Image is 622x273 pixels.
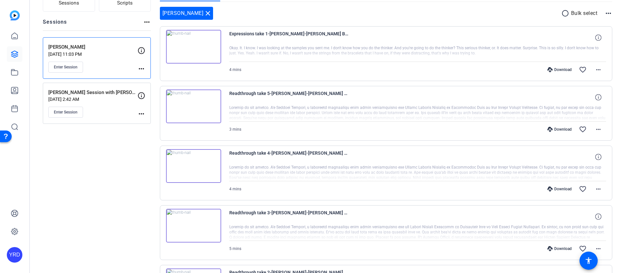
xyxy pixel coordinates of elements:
p: [PERSON_NAME] [48,43,138,51]
div: Download [544,67,575,72]
span: 5 mins [229,246,241,251]
span: 4 mins [229,187,241,191]
div: Download [544,127,575,132]
img: thumb-nail [166,30,221,64]
p: [DATE] 11:03 PM [48,52,138,57]
p: [DATE] 2:42 AM [48,97,138,102]
img: blue-gradient.svg [10,10,20,20]
img: thumb-nail [166,89,221,123]
div: YRD [7,247,22,263]
span: Enter Session [54,110,78,115]
mat-icon: more_horiz [594,125,602,133]
button: Enter Session [48,107,83,118]
span: Enter Session [54,65,78,70]
span: Expressions take 1-[PERSON_NAME]-[PERSON_NAME] Battista3-[PERSON_NAME] Project - VitalTalk-2025-1... [229,30,349,45]
mat-icon: accessibility [585,257,592,265]
mat-icon: more_horiz [143,18,151,26]
img: thumb-nail [166,149,221,183]
span: 4 mins [229,67,241,72]
mat-icon: more_horiz [594,245,602,253]
button: Enter Session [48,62,83,73]
div: [PERSON_NAME] [160,7,213,20]
div: Download [544,186,575,192]
mat-icon: more_horiz [594,66,602,74]
div: Download [544,246,575,251]
span: Readthrough take 3-[PERSON_NAME]-[PERSON_NAME] Battista3-[PERSON_NAME] Project - VitalTalk-2025-1... [229,209,349,224]
mat-icon: more_horiz [138,110,145,118]
p: Bulk select [571,9,598,17]
span: Readthrough take 4-[PERSON_NAME]-[PERSON_NAME] Battista3-[PERSON_NAME] Project - VitalTalk-2025-1... [229,149,349,165]
mat-icon: more_horiz [138,65,145,73]
mat-icon: favorite_border [579,185,587,193]
mat-icon: favorite_border [579,245,587,253]
mat-icon: more_horiz [604,9,612,17]
span: 3 mins [229,127,241,132]
span: Readthrough take 5-[PERSON_NAME]-[PERSON_NAME] Battista3-[PERSON_NAME] Project - VitalTalk-2025-1... [229,89,349,105]
img: thumb-nail [166,209,221,243]
p: [PERSON_NAME] Session with [PERSON_NAME] [48,89,138,96]
mat-icon: favorite_border [579,125,587,133]
mat-icon: more_horiz [594,185,602,193]
h2: Sessions [43,18,67,30]
mat-icon: radio_button_unchecked [561,9,571,17]
mat-icon: favorite_border [579,66,587,74]
mat-icon: close [204,9,212,17]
